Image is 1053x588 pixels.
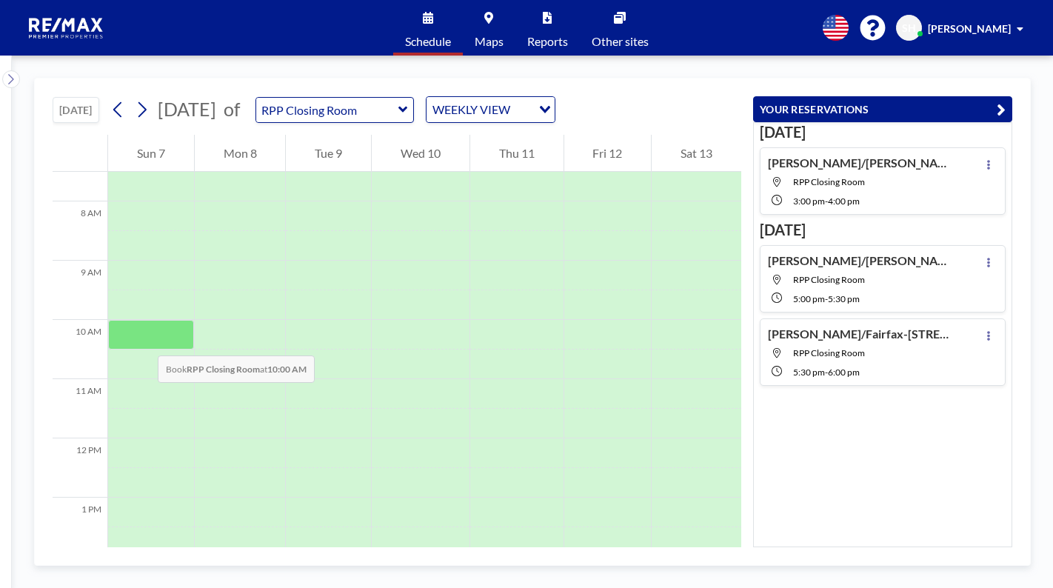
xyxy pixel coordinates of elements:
[195,135,286,172] div: Mon 8
[53,261,107,320] div: 9 AM
[768,253,953,268] h4: [PERSON_NAME]/[PERSON_NAME]-[STREET_ADDRESS][PERSON_NAME]-Seller Only [PERSON_NAME]
[527,36,568,47] span: Reports
[515,100,530,119] input: Search for option
[753,96,1012,122] button: YOUR RESERVATIONS
[793,367,825,378] span: 5:30 PM
[158,355,315,383] span: Book at
[53,97,99,123] button: [DATE]
[470,135,564,172] div: Thu 11
[825,367,828,378] span: -
[429,100,513,119] span: WEEKLY VIEW
[53,438,107,498] div: 12 PM
[158,98,216,120] span: [DATE]
[224,98,240,121] span: of
[793,176,865,187] span: RPP Closing Room
[828,196,860,207] span: 4:00 PM
[793,274,865,285] span: RPP Closing Room
[53,320,107,379] div: 10 AM
[256,98,398,122] input: RPP Closing Room
[592,36,649,47] span: Other sites
[825,196,828,207] span: -
[24,13,110,43] img: organization-logo
[372,135,469,172] div: Wed 10
[267,364,307,375] b: 10:00 AM
[768,156,953,170] h4: [PERSON_NAME]/[PERSON_NAME]-[STREET_ADDRESS][PERSON_NAME] Heuglin
[793,347,865,358] span: RPP Closing Room
[405,36,451,47] span: Schedule
[768,327,953,341] h4: [PERSON_NAME]/Fairfax-[STREET_ADDRESS]-[PERSON_NAME] Buyer Only
[828,293,860,304] span: 5:30 PM
[793,196,825,207] span: 3:00 PM
[928,22,1011,35] span: [PERSON_NAME]
[108,135,194,172] div: Sun 7
[427,97,555,122] div: Search for option
[53,142,107,201] div: 7 AM
[793,293,825,304] span: 5:00 PM
[902,21,916,35] span: SH
[53,201,107,261] div: 8 AM
[760,221,1006,239] h3: [DATE]
[53,498,107,557] div: 1 PM
[760,123,1006,141] h3: [DATE]
[652,135,741,172] div: Sat 13
[475,36,504,47] span: Maps
[187,364,260,375] b: RPP Closing Room
[286,135,371,172] div: Tue 9
[53,379,107,438] div: 11 AM
[828,367,860,378] span: 6:00 PM
[825,293,828,304] span: -
[564,135,652,172] div: Fri 12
